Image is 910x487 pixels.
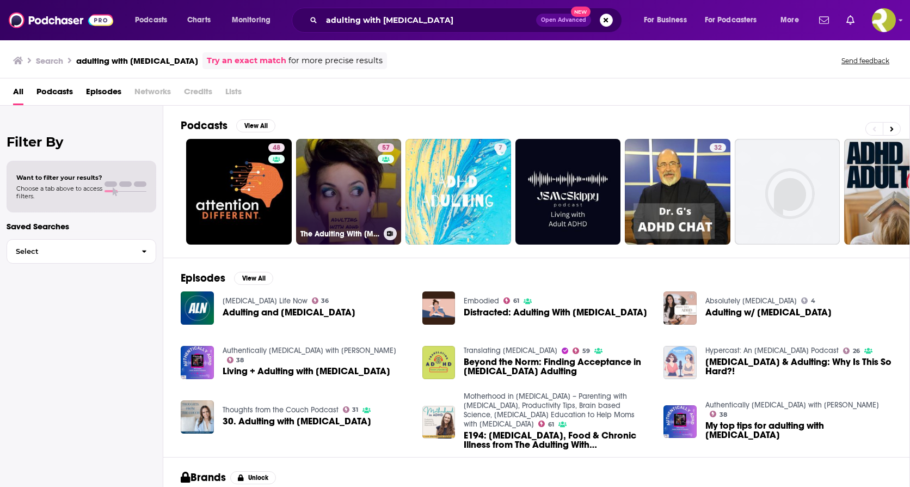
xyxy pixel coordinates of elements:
span: Beyond the Norm: Finding Acceptance in [MEDICAL_DATA] Adulting [464,357,650,376]
a: 7 [494,143,507,152]
h2: Filter By [7,134,156,150]
a: 30. Adulting with ADHD [223,417,371,426]
span: Podcasts [135,13,167,28]
a: 59 [573,348,590,354]
img: Living + Adulting with ADHD [181,346,214,379]
button: View All [236,119,275,132]
a: Adulting and ADHD [223,308,355,317]
a: 7 [405,139,511,245]
a: EpisodesView All [181,271,273,285]
span: New [571,7,591,17]
button: open menu [224,11,285,29]
span: E194: [MEDICAL_DATA], Food & Chronic Illness from The Adulting With [MEDICAL_DATA] Podcast with G... [464,431,650,449]
a: Show notifications dropdown [842,11,859,29]
span: Open Advanced [541,17,586,23]
span: For Podcasters [705,13,757,28]
a: Distracted: Adulting With ADHD [464,308,647,317]
a: Beyond the Norm: Finding Acceptance in ADHD Adulting [422,346,456,379]
span: Logged in as ResoluteTulsa [872,8,896,32]
h3: adulting with [MEDICAL_DATA] [76,56,198,66]
a: 57The Adulting With [MEDICAL_DATA] Podcast [296,139,402,245]
span: Adulting and [MEDICAL_DATA] [223,308,355,317]
span: 36 [321,299,329,303]
a: 26 [843,348,860,354]
span: Charts [187,13,211,28]
span: 4 [811,299,815,303]
button: open menu [127,11,181,29]
a: Adulting w/ ADHD [663,291,697,325]
a: 4 [801,297,815,304]
a: ADHD & Adulting: Why Is This So Hard?! [705,357,892,376]
img: Podchaser - Follow, Share and Rate Podcasts [9,10,113,31]
a: Living + Adulting with ADHD [223,367,390,376]
span: Monitoring [232,13,270,28]
span: 57 [382,143,390,154]
img: User Profile [872,8,896,32]
a: Authentically ADHD with Carmen [223,346,396,355]
a: Hypercast: An ADHD Podcast [705,346,839,355]
span: My top tips for adulting with [MEDICAL_DATA] [705,421,892,440]
a: Motherhood in ADHD – Parenting with ADHD, Productivity Tips, Brain based Science, Attention Defic... [464,392,635,429]
a: 31 [343,406,359,413]
a: Absolutely ADHD [705,296,797,306]
a: 32 [710,143,726,152]
span: 61 [548,422,554,427]
button: open menu [773,11,813,29]
span: Choose a tab above to access filters. [16,185,102,200]
a: All [13,83,23,105]
a: 38 [227,357,244,363]
a: Episodes [86,83,121,105]
span: Lists [225,83,242,105]
a: ADHD & Adulting: Why Is This So Hard?! [663,346,697,379]
a: PodcastsView All [181,119,275,132]
a: My top tips for adulting with ADHD [705,421,892,440]
span: 38 [236,358,244,363]
img: Distracted: Adulting With ADHD [422,291,456,325]
span: Credits [184,83,212,105]
h2: Episodes [181,271,225,285]
button: Select [7,239,156,264]
button: open menu [698,11,773,29]
span: 38 [720,412,727,417]
img: E194: ADHD, Food & Chronic Illness from The Adulting With ADHD Podcast with Guest Host Sarah Synd... [422,406,456,439]
h3: Search [36,56,63,66]
span: Networks [134,83,171,105]
a: Adulting w/ ADHD [705,308,832,317]
button: View All [234,272,273,285]
span: Select [7,248,133,255]
a: Try an exact match [207,54,286,67]
a: Show notifications dropdown [815,11,833,29]
span: For Business [644,13,687,28]
span: 30. Adulting with [MEDICAL_DATA] [223,417,371,426]
a: E194: ADHD, Food & Chronic Illness from The Adulting With ADHD Podcast with Guest Host Sarah Synd... [464,431,650,449]
img: Adulting and ADHD [181,291,214,325]
button: Send feedback [838,56,893,65]
button: open menu [636,11,700,29]
a: Embodied [464,296,499,306]
a: 61 [503,297,519,304]
a: Podcasts [36,83,73,105]
span: 32 [714,143,722,154]
a: Translating ADHD [464,346,557,355]
span: Living + Adulting with [MEDICAL_DATA] [223,367,390,376]
div: Search podcasts, credits, & more... [302,8,632,33]
a: Authentically ADHD with Carmen [705,400,879,410]
h2: Podcasts [181,119,228,132]
input: Search podcasts, credits, & more... [322,11,536,29]
img: 30. Adulting with ADHD [181,400,214,434]
img: My top tips for adulting with ADHD [663,405,697,439]
span: Distracted: Adulting With [MEDICAL_DATA] [464,308,647,317]
span: Want to filter your results? [16,174,102,181]
h2: Brands [181,471,226,484]
span: 61 [513,299,519,303]
a: 61 [538,421,554,427]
